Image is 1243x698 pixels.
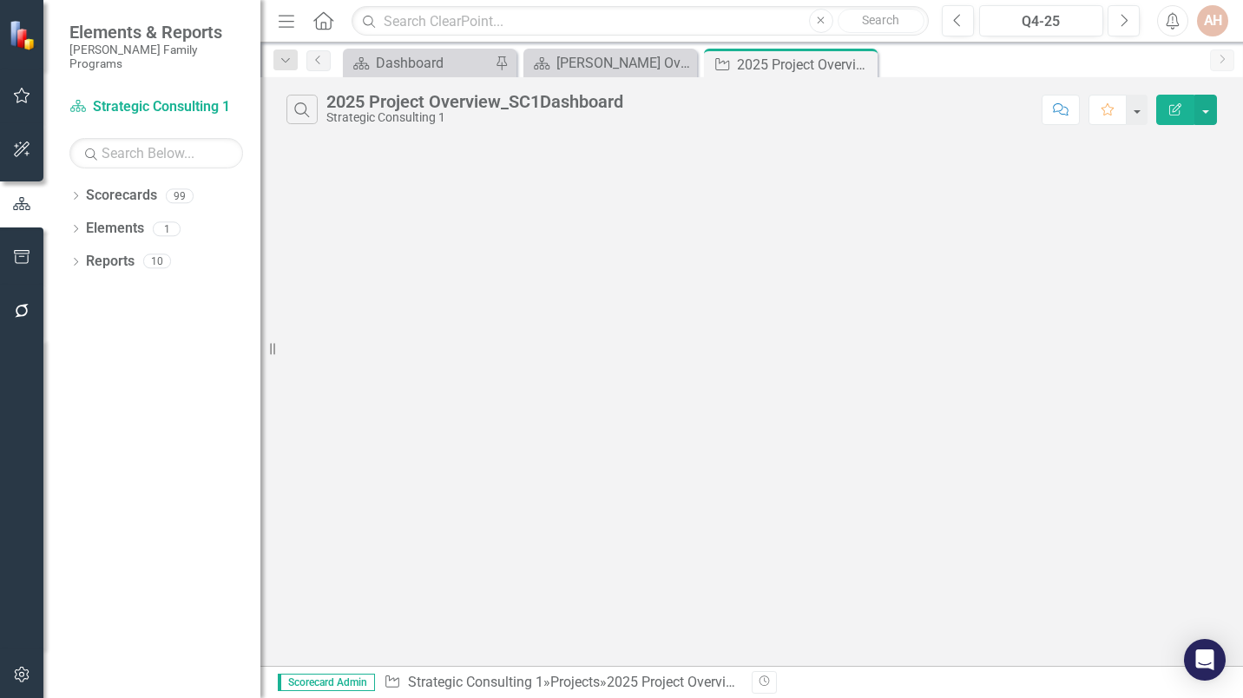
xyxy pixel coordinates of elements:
input: Search Below... [69,138,243,168]
input: Search ClearPoint... [352,6,929,36]
div: 99 [166,188,194,203]
a: Elements [86,219,144,239]
div: Q4-25 [985,11,1097,32]
a: Reports [86,252,135,272]
span: Scorecard Admin [278,674,375,691]
a: Dashboard [347,52,490,74]
div: Strategic Consulting 1 [326,111,623,124]
button: Q4-25 [979,5,1103,36]
button: Search [838,9,924,33]
button: AH [1197,5,1228,36]
div: 10 [143,254,171,269]
div: » » [384,673,739,693]
div: 2025 Project Overview_SC1Dashboard [737,54,873,76]
a: Projects [550,674,600,690]
div: Open Intercom Messenger [1184,639,1226,681]
a: Strategic Consulting 1 [69,97,243,117]
a: [PERSON_NAME] Overview [528,52,693,74]
small: [PERSON_NAME] Family Programs [69,43,243,71]
div: 1 [153,221,181,236]
a: Scorecards [86,186,157,206]
div: 2025 Project Overview_SC1Dashboard [326,92,623,111]
div: [PERSON_NAME] Overview [556,52,693,74]
div: Dashboard [376,52,490,74]
span: Search [862,13,899,27]
span: Elements & Reports [69,22,243,43]
a: Strategic Consulting 1 [408,674,543,690]
div: 2025 Project Overview_SC1Dashboard [607,674,842,690]
img: ClearPoint Strategy [9,19,39,49]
